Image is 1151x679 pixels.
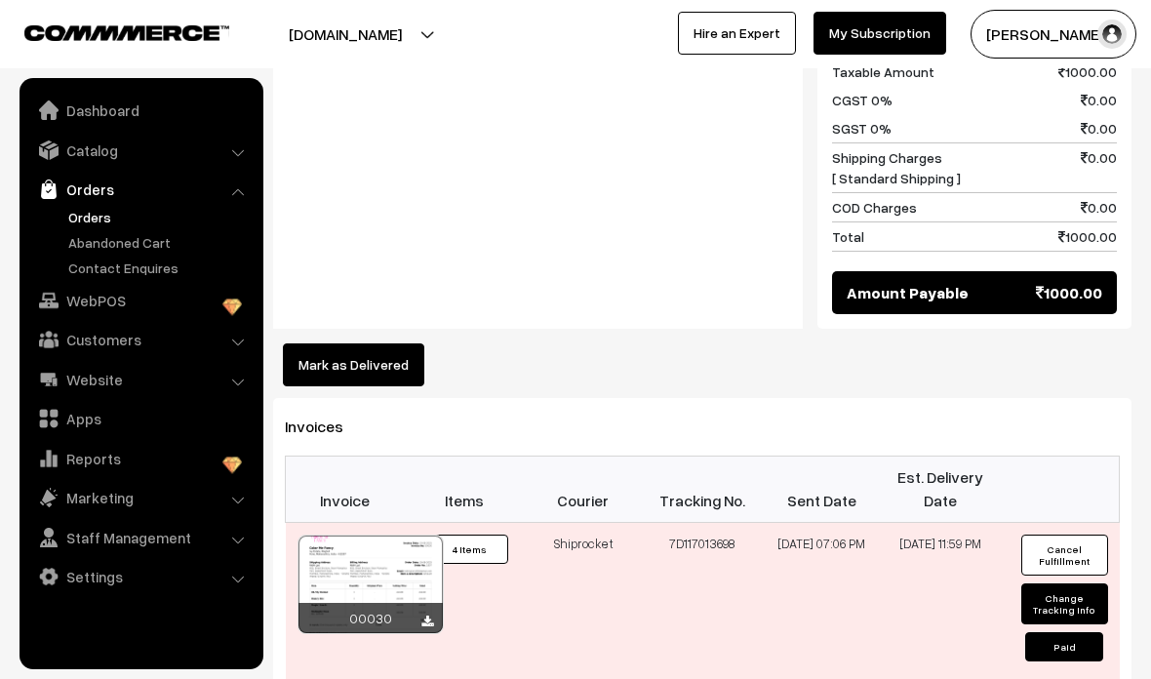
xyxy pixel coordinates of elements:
th: Invoice [286,456,405,522]
th: Sent Date [762,456,881,522]
span: 1000.00 [1036,281,1102,304]
a: Staff Management [24,520,257,555]
span: 0.00 [1081,197,1117,218]
th: Items [405,456,524,522]
span: Taxable Amount [832,61,934,82]
button: Paid [1025,632,1103,661]
th: Est. Delivery Date [881,456,1000,522]
img: COMMMERCE [24,25,229,40]
a: Contact Enquires [63,258,257,278]
a: Catalog [24,133,257,168]
span: 0.00 [1081,147,1117,188]
a: Reports [24,441,257,476]
a: Dashboard [24,93,257,128]
a: WebPOS [24,283,257,318]
button: [PERSON_NAME]… [971,10,1136,59]
a: Hire an Expert [678,12,796,55]
div: 00030 [298,603,443,633]
a: COMMMERCE [24,20,195,43]
th: Courier [524,456,643,522]
span: CGST 0% [832,90,893,110]
a: Orders [63,207,257,227]
a: Website [24,362,257,397]
a: Settings [24,559,257,594]
span: Total [832,226,864,247]
a: My Subscription [814,12,946,55]
button: [DOMAIN_NAME] [220,10,470,59]
span: 0.00 [1081,90,1117,110]
button: Mark as Delivered [283,343,424,386]
span: Invoices [285,417,367,436]
th: Tracking No. [643,456,762,522]
span: COD Charges [832,197,917,218]
span: 1000.00 [1058,226,1117,247]
a: Marketing [24,480,257,515]
a: Abandoned Cart [63,232,257,253]
button: 4 Items [430,535,508,564]
img: user [1097,20,1127,49]
span: Shipping Charges [ Standard Shipping ] [832,147,961,188]
a: Customers [24,322,257,357]
span: SGST 0% [832,118,892,139]
a: Apps [24,401,257,436]
span: 0.00 [1081,118,1117,139]
span: 1000.00 [1058,61,1117,82]
span: Amount Payable [847,281,969,304]
button: Cancel Fulfillment [1021,535,1107,576]
a: Orders [24,172,257,207]
button: Change Tracking Info [1021,583,1107,624]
